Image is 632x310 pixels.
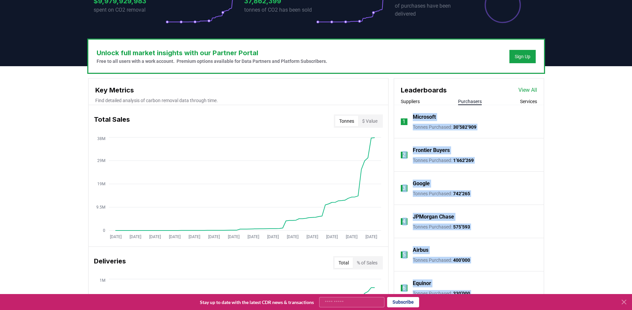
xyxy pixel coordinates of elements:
[453,257,470,263] span: 400’000
[96,205,105,210] tspan: 9.5M
[94,6,166,14] p: spent on CO2 removal
[149,234,161,239] tspan: [DATE]
[518,86,537,94] a: View All
[306,234,318,239] tspan: [DATE]
[453,224,470,230] span: 575’593
[169,234,180,239] tspan: [DATE]
[358,116,381,126] button: $ Value
[453,158,474,163] span: 1’662’269
[402,118,405,126] p: 1
[509,50,536,63] button: Sign Up
[334,257,353,268] button: Total
[413,113,436,121] a: Microsoft
[413,290,470,297] p: Tonnes Purchased :
[95,97,381,104] p: Find detailed analysis of carbon removal data through time.
[94,256,126,269] h3: Deliveries
[402,251,405,259] p: 5
[413,124,476,130] p: Tonnes Purchased :
[97,48,327,58] h3: Unlock full market insights with our Partner Portal
[402,218,405,226] p: 4
[458,98,482,105] button: Purchasers
[365,234,377,239] tspan: [DATE]
[453,291,470,296] span: 330’000
[413,146,450,154] a: Frontier Buyers
[188,234,200,239] tspan: [DATE]
[402,284,405,292] p: 6
[413,180,430,188] a: Google
[335,116,358,126] button: Tonnes
[110,234,121,239] tspan: [DATE]
[401,85,447,95] h3: Leaderboards
[129,234,141,239] tspan: [DATE]
[353,257,381,268] button: % of Sales
[244,6,316,14] p: tonnes of CO2 has been sold
[413,246,428,254] a: Airbus
[413,213,454,221] a: JPMorgan Chase
[413,257,470,263] p: Tonnes Purchased :
[97,158,105,163] tspan: 29M
[100,278,105,283] tspan: 1M
[413,157,474,164] p: Tonnes Purchased :
[413,279,431,287] a: Equinor
[413,190,470,197] p: Tonnes Purchased :
[267,234,279,239] tspan: [DATE]
[326,234,337,239] tspan: [DATE]
[345,234,357,239] tspan: [DATE]
[395,2,467,18] p: of purchases have been delivered
[413,224,470,230] p: Tonnes Purchased :
[228,234,239,239] tspan: [DATE]
[97,58,327,65] p: Free to all users with a work account. Premium options available for Data Partners and Platform S...
[97,182,105,186] tspan: 19M
[401,98,420,105] button: Suppliers
[287,234,298,239] tspan: [DATE]
[103,228,105,233] tspan: 0
[402,151,405,159] p: 2
[402,184,405,192] p: 3
[453,124,476,130] span: 30’582’909
[95,85,381,95] h3: Key Metrics
[97,136,105,141] tspan: 38M
[520,98,537,105] button: Services
[453,191,470,196] span: 742’265
[515,53,530,60] a: Sign Up
[208,234,220,239] tspan: [DATE]
[94,114,130,128] h3: Total Sales
[247,234,259,239] tspan: [DATE]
